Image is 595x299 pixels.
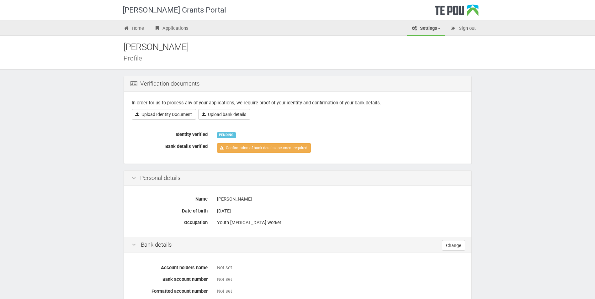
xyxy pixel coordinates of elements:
[217,288,464,295] div: Not set
[407,22,445,36] a: Settings
[127,262,212,271] label: Account holders name
[127,286,212,295] label: Formatted account number
[217,143,311,153] a: Confirmation of bank details document required
[124,76,471,92] div: Verification documents
[217,132,236,138] div: PENDING
[198,109,250,120] a: Upload bank details
[217,217,464,228] div: Youth [MEDICAL_DATA] worker
[132,100,464,106] p: In order for us to process any of your applications, we require proof of your identity and confir...
[149,22,193,36] a: Applications
[217,194,464,205] div: [PERSON_NAME]
[127,217,212,226] label: Occupation
[127,141,212,150] label: Bank details verified
[124,170,471,186] div: Personal details
[132,109,196,120] a: Upload Identity Document
[127,206,212,214] label: Date of birth
[446,22,481,36] a: Sign out
[442,240,465,251] a: Change
[124,55,481,61] div: Profile
[217,206,464,217] div: [DATE]
[124,237,471,253] div: Bank details
[217,265,464,271] div: Not set
[435,4,479,20] div: Te Pou Logo
[127,129,212,138] label: Identity verified
[124,40,481,54] div: [PERSON_NAME]
[119,22,149,36] a: Home
[127,274,212,283] label: Bank account number
[127,194,212,202] label: Name
[217,276,464,283] div: Not set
